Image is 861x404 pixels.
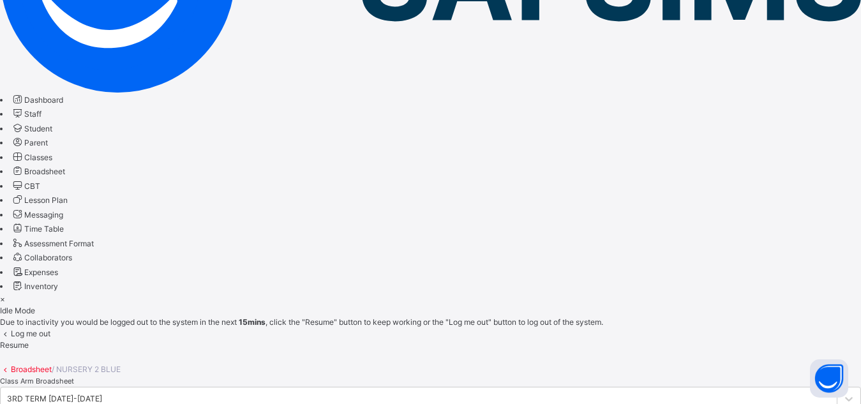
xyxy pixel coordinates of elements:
a: Parent [11,138,48,147]
a: Lesson Plan [11,195,68,205]
span: / NURSERY 2 BLUE [52,364,121,374]
span: Lesson Plan [24,195,68,205]
span: Log me out [11,329,50,338]
a: Assessment Format [11,239,94,248]
a: Messaging [11,210,63,220]
span: Assessment Format [24,239,94,248]
button: Open asap [810,359,848,398]
span: Dashboard [24,95,63,105]
strong: 15mins [239,317,266,327]
a: Student [11,124,52,133]
span: Broadsheet [24,167,65,176]
span: Student [24,124,52,133]
a: Dashboard [11,95,63,105]
span: Expenses [24,267,58,277]
span: Classes [24,153,52,162]
a: Time Table [11,224,64,234]
a: Expenses [11,267,58,277]
span: Staff [24,109,41,119]
span: Messaging [24,210,63,220]
span: Parent [24,138,48,147]
span: CBT [24,181,40,191]
a: Collaborators [11,253,72,262]
a: Staff [11,109,41,119]
a: Broadsheet [11,167,65,176]
a: Inventory [11,281,58,291]
span: Inventory [24,281,58,291]
span: Time Table [24,224,64,234]
a: Broadsheet [11,364,52,374]
span: Collaborators [24,253,72,262]
a: Classes [11,153,52,162]
a: CBT [11,181,40,191]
